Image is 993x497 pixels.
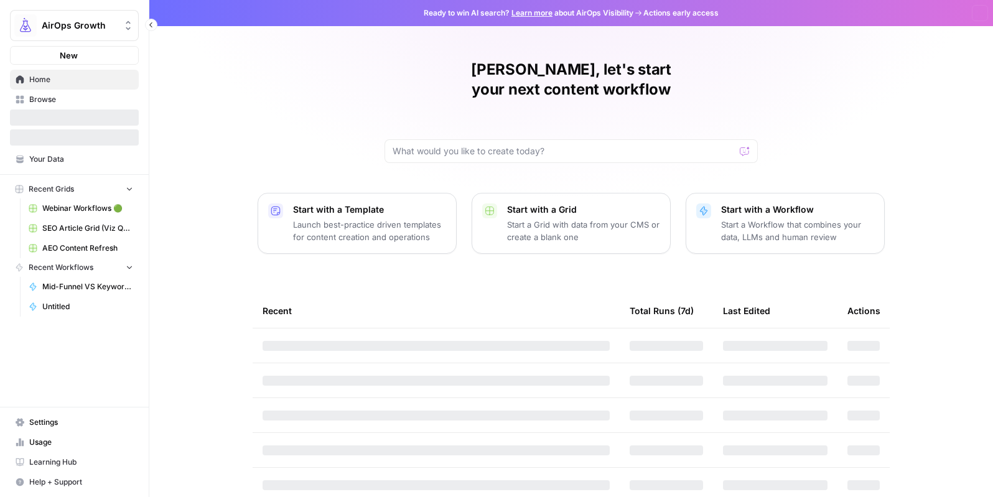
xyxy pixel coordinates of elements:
button: Workspace: AirOps Growth [10,10,139,41]
div: Recent [263,294,610,328]
a: Webinar Workflows 🟢 [23,198,139,218]
div: Actions [847,294,880,328]
span: Mid-Funnel VS Keyword Research [42,281,133,292]
span: Your Data [29,154,133,165]
a: Your Data [10,149,139,169]
span: Learning Hub [29,457,133,468]
span: Recent Workflows [29,262,93,273]
span: Help + Support [29,476,133,488]
a: Usage [10,432,139,452]
p: Start with a Template [293,203,446,216]
span: New [60,49,78,62]
div: Total Runs (7d) [630,294,694,328]
button: Start with a GridStart a Grid with data from your CMS or create a blank one [472,193,671,254]
button: Help + Support [10,472,139,492]
span: Browse [29,94,133,105]
a: Mid-Funnel VS Keyword Research [23,277,139,297]
button: Start with a TemplateLaunch best-practice driven templates for content creation and operations [258,193,457,254]
button: Start with a WorkflowStart a Workflow that combines your data, LLMs and human review [686,193,885,254]
span: Usage [29,437,133,448]
span: SEO Article Grid (Viz Questions) [42,223,133,234]
a: Learning Hub [10,452,139,472]
input: What would you like to create today? [393,145,735,157]
span: AEO Content Refresh [42,243,133,254]
span: Ready to win AI search? about AirOps Visibility [424,7,633,19]
span: Actions early access [643,7,719,19]
button: Recent Grids [10,180,139,198]
span: Recent Grids [29,183,74,195]
img: AirOps Growth Logo [14,14,37,37]
span: AirOps Growth [42,19,117,32]
button: Recent Workflows [10,258,139,277]
span: Home [29,74,133,85]
a: Home [10,70,139,90]
p: Start a Grid with data from your CMS or create a blank one [507,218,660,243]
a: Settings [10,412,139,432]
div: Last Edited [723,294,770,328]
a: Untitled [23,297,139,317]
button: New [10,46,139,65]
a: AEO Content Refresh [23,238,139,258]
a: Learn more [511,8,552,17]
span: Untitled [42,301,133,312]
p: Start a Workflow that combines your data, LLMs and human review [721,218,874,243]
p: Start with a Grid [507,203,660,216]
span: Settings [29,417,133,428]
span: Webinar Workflows 🟢 [42,203,133,214]
h1: [PERSON_NAME], let's start your next content workflow [385,60,758,100]
p: Start with a Workflow [721,203,874,216]
p: Launch best-practice driven templates for content creation and operations [293,218,446,243]
a: SEO Article Grid (Viz Questions) [23,218,139,238]
a: Browse [10,90,139,109]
